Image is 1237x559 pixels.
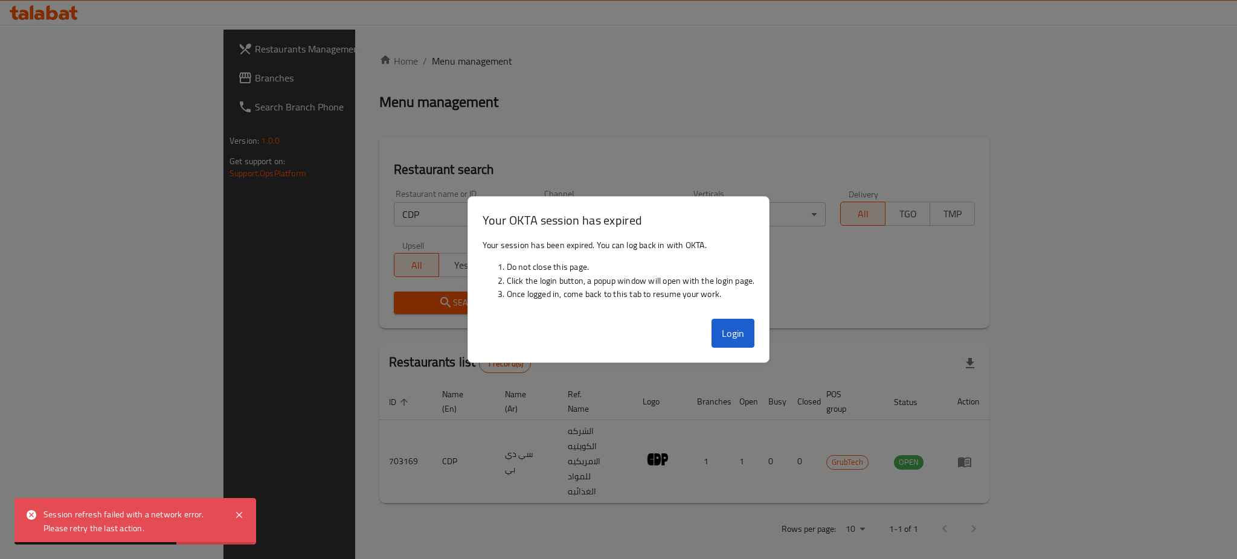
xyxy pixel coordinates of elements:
li: Once logged in, come back to this tab to resume your work. [507,287,755,301]
h3: Your OKTA session has expired [483,211,755,229]
li: Click the login button, a popup window will open with the login page. [507,274,755,287]
div: Session refresh failed with a network error. Please retry the last action. [43,508,222,535]
div: Your session has been expired. You can log back in with OKTA. [468,234,770,315]
li: Do not close this page. [507,260,755,273]
button: Login [712,319,755,348]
